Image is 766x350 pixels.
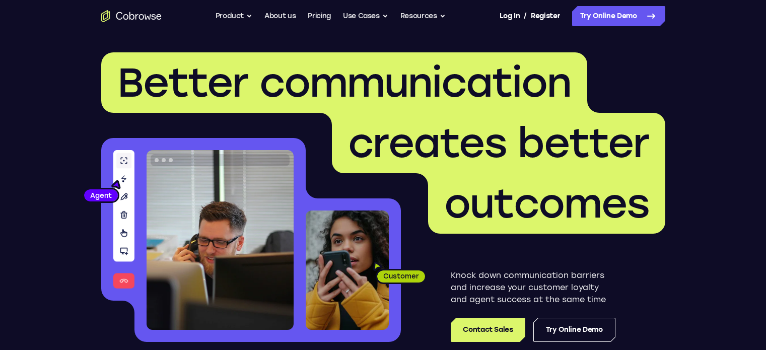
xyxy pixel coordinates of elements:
[444,179,649,228] span: outcomes
[533,318,615,342] a: Try Online Demo
[308,6,331,26] a: Pricing
[306,211,389,330] img: A customer holding their phone
[531,6,560,26] a: Register
[343,6,388,26] button: Use Cases
[147,150,294,330] img: A customer support agent talking on the phone
[400,6,446,26] button: Resources
[524,10,527,22] span: /
[216,6,253,26] button: Product
[101,10,162,22] a: Go to the home page
[451,318,525,342] a: Contact Sales
[264,6,296,26] a: About us
[451,269,615,306] p: Knock down communication barriers and increase your customer loyalty and agent success at the sam...
[500,6,520,26] a: Log In
[117,58,571,107] span: Better communication
[572,6,665,26] a: Try Online Demo
[348,119,649,167] span: creates better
